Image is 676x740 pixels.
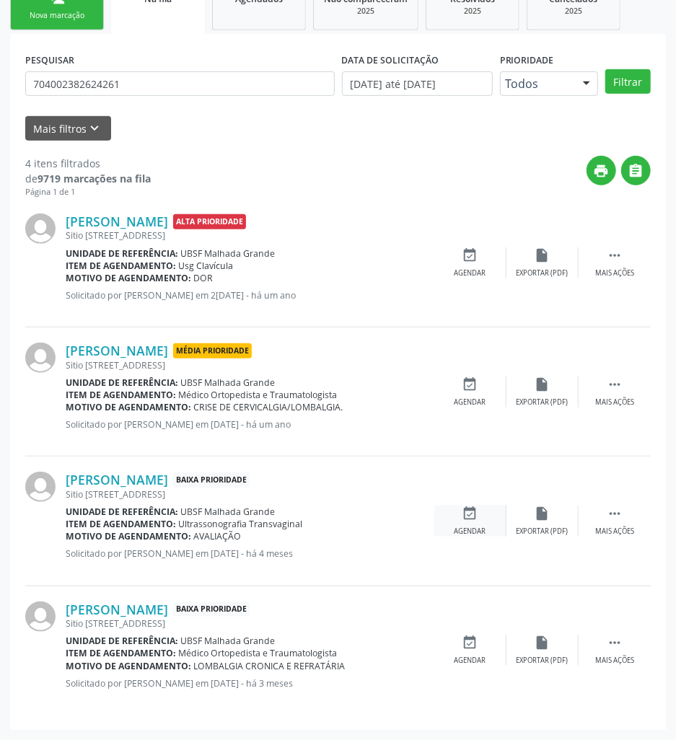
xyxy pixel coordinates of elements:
[194,530,242,542] span: AVALIAÇÃO
[66,213,168,229] a: [PERSON_NAME]
[66,647,176,659] b: Item de agendamento:
[455,397,486,408] div: Agendar
[517,268,569,278] div: Exportar (PDF)
[194,272,214,284] span: DOR
[181,635,276,647] span: UBSF Malhada Grande
[173,472,250,488] span: Baixa Prioridade
[66,518,176,530] b: Item de agendamento:
[66,229,434,242] div: Sitio [STREET_ADDRESS]
[628,163,644,179] i: 
[25,186,151,198] div: Página 1 de 1
[587,156,616,185] button: print
[462,635,478,651] i: event_available
[194,660,346,672] span: LOMBALGIA CRONICA E REFRATÁRIA
[66,376,178,389] b: Unidade de referência:
[25,116,111,141] button: Mais filtroskeyboard_arrow_down
[505,76,569,91] span: Todos
[66,506,178,518] b: Unidade de referência:
[66,418,434,431] p: Solicitado por [PERSON_NAME] em [DATE] - há um ano
[66,635,178,647] b: Unidade de referência:
[66,343,168,358] a: [PERSON_NAME]
[38,172,151,185] strong: 9719 marcações na fila
[181,506,276,518] span: UBSF Malhada Grande
[607,247,623,263] i: 
[66,359,434,371] div: Sitio [STREET_ADDRESS]
[66,530,191,542] b: Motivo de agendamento:
[179,518,303,530] span: Ultrassonografia Transvaginal
[607,376,623,392] i: 
[66,401,191,413] b: Motivo de agendamento:
[455,527,486,537] div: Agendar
[21,10,93,21] div: Nova marcação
[173,343,252,358] span: Média Prioridade
[66,677,434,690] p: Solicitado por [PERSON_NAME] em [DATE] - há 3 meses
[595,656,634,666] div: Mais ações
[595,268,634,278] div: Mais ações
[500,49,554,71] label: Prioridade
[436,6,509,17] div: 2025
[66,617,434,630] div: Sitio [STREET_ADDRESS]
[342,71,493,96] input: Selecione um intervalo
[607,635,623,651] i: 
[25,343,56,373] img: img
[66,547,434,560] p: Solicitado por [PERSON_NAME] em [DATE] - há 4 meses
[66,602,168,617] a: [PERSON_NAME]
[607,506,623,521] i: 
[181,247,276,260] span: UBSF Malhada Grande
[537,6,610,17] div: 2025
[595,397,634,408] div: Mais ações
[462,376,478,392] i: event_available
[605,69,651,94] button: Filtrar
[66,389,176,401] b: Item de agendamento:
[173,214,246,229] span: Alta Prioridade
[595,527,634,537] div: Mais ações
[66,472,168,488] a: [PERSON_NAME]
[594,163,610,179] i: print
[535,635,550,651] i: insert_drive_file
[179,260,234,272] span: Usg Clavícula
[66,488,434,501] div: Sitio [STREET_ADDRESS]
[173,602,250,617] span: Baixa Prioridade
[25,213,56,244] img: img
[25,602,56,632] img: img
[179,647,338,659] span: Médico Ortopedista e Traumatologista
[25,472,56,502] img: img
[517,656,569,666] div: Exportar (PDF)
[621,156,651,185] button: 
[179,389,338,401] span: Médico Ortopedista e Traumatologista
[25,49,74,71] label: PESQUISAR
[66,272,191,284] b: Motivo de agendamento:
[25,171,151,186] div: de
[535,506,550,521] i: insert_drive_file
[517,397,569,408] div: Exportar (PDF)
[181,376,276,389] span: UBSF Malhada Grande
[462,506,478,521] i: event_available
[455,268,486,278] div: Agendar
[324,6,408,17] div: 2025
[25,71,335,96] input: Nome, CNS
[25,156,151,171] div: 4 itens filtrados
[66,289,434,301] p: Solicitado por [PERSON_NAME] em 2[DATE] - há um ano
[462,247,478,263] i: event_available
[535,247,550,263] i: insert_drive_file
[535,376,550,392] i: insert_drive_file
[66,660,191,672] b: Motivo de agendamento:
[455,656,486,666] div: Agendar
[66,260,176,272] b: Item de agendamento:
[87,120,103,136] i: keyboard_arrow_down
[342,49,439,71] label: DATA DE SOLICITAÇÃO
[66,247,178,260] b: Unidade de referência:
[194,401,343,413] span: CRISE DE CERVICALGIA/LOMBALGIA.
[517,527,569,537] div: Exportar (PDF)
